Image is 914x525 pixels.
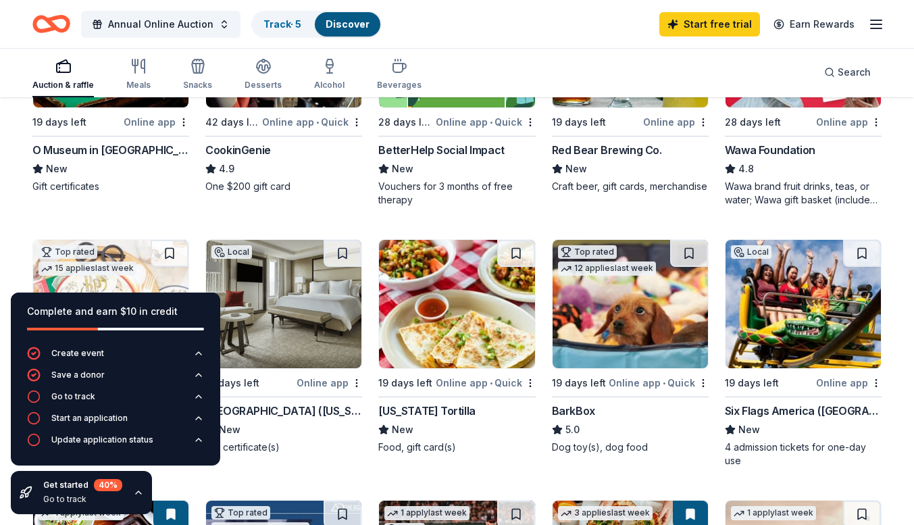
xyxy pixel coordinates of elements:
div: Online app Quick [262,114,362,130]
img: Image for California Tortilla [379,240,534,368]
div: Online app Quick [436,374,536,391]
div: Six Flags America ([GEOGRAPHIC_DATA]) [725,403,882,419]
span: Annual Online Auction [108,16,213,32]
div: 19 days left [552,114,606,130]
a: Home [32,8,70,40]
button: Track· 5Discover [251,11,382,38]
div: Update application status [51,434,153,445]
div: 28 days left [378,114,432,130]
span: New [46,161,68,177]
button: Create event [27,347,204,368]
div: 1 apply last week [731,506,816,520]
button: Auction & raffle [32,53,94,97]
div: 19 days left [552,375,606,391]
button: Desserts [245,53,282,97]
a: Image for Oriental TradingTop rated15 applieslast week21 days leftOnline appOriental Trading4.8Do... [32,239,189,454]
div: Vouchers for 3 months of free therapy [378,180,535,207]
button: Beverages [377,53,422,97]
span: Search [838,64,871,80]
div: Get started [43,479,122,491]
div: Online app [816,114,882,130]
span: 4.9 [219,161,234,177]
div: 19 days left [725,375,779,391]
button: Save a donor [27,368,204,390]
span: 5.0 [565,422,580,438]
div: Desserts [245,80,282,91]
div: 19 days left [205,375,259,391]
span: • [490,117,492,128]
div: Meals [126,80,151,91]
button: Update application status [27,433,204,455]
div: Auction & raffle [32,80,94,91]
button: Alcohol [314,53,345,97]
div: 3 applies last week [558,506,653,520]
div: 19 days left [378,375,432,391]
div: Gift certificate(s) [205,441,362,454]
button: Search [813,59,882,86]
div: 15 applies last week [39,261,136,276]
img: Image for BarkBox [553,240,708,368]
div: Gift certificates [32,180,189,193]
div: Save a donor [51,370,105,380]
div: Wawa Foundation [725,142,815,158]
span: New [738,422,760,438]
span: • [490,378,492,389]
button: Meals [126,53,151,97]
div: Online app Quick [436,114,536,130]
span: 4.8 [738,161,754,177]
div: Go to track [51,391,95,402]
button: Start an application [27,411,204,433]
div: 19 days left [32,114,86,130]
div: Beverages [377,80,422,91]
div: Complete and earn $10 in credit [27,303,204,320]
div: O Museum in [GEOGRAPHIC_DATA] [32,142,189,158]
div: 40 % [94,479,122,491]
img: Image for Six Flags America (Upper Marlboro) [726,240,881,368]
div: Top rated [211,506,270,520]
div: 1 apply last week [384,506,469,520]
div: Top rated [558,245,617,259]
button: Annual Online Auction [81,11,240,38]
a: Start free trial [659,12,760,36]
span: New [392,422,413,438]
div: Online app [297,374,362,391]
div: Online app Quick [609,374,709,391]
div: 28 days left [725,114,781,130]
div: BetterHelp Social Impact [378,142,504,158]
div: BarkBox [552,403,595,419]
img: Image for Four Seasons Hotel (Washington DC) [206,240,361,368]
div: 42 days left [205,114,259,130]
div: Alcohol [314,80,345,91]
a: Discover [326,18,370,30]
span: • [663,378,665,389]
span: New [392,161,413,177]
div: Wawa brand fruit drinks, teas, or water; Wawa gift basket (includes Wawa products and coupons) [725,180,882,207]
div: 12 applies last week [558,261,656,276]
div: Online app [643,114,709,130]
a: Image for California Tortilla19 days leftOnline app•Quick[US_STATE] TortillaNewFood, gift card(s) [378,239,535,454]
a: Earn Rewards [765,12,863,36]
div: Dog toy(s), dog food [552,441,709,454]
a: Track· 5 [263,18,301,30]
a: Image for Four Seasons Hotel (Washington DC)Local19 days leftOnline app[GEOGRAPHIC_DATA] ([US_STA... [205,239,362,454]
div: 4 admission tickets for one-day use [725,441,882,468]
div: One $200 gift card [205,180,362,193]
div: Start an application [51,413,128,424]
div: Online app [124,114,189,130]
div: Snacks [183,80,212,91]
div: Online app [816,374,882,391]
div: Go to track [43,494,122,505]
div: Craft beer, gift cards, merchandise [552,180,709,193]
span: • [316,117,319,128]
div: Food, gift card(s) [378,441,535,454]
button: Snacks [183,53,212,97]
div: [US_STATE] Tortilla [378,403,475,419]
div: Red Bear Brewing Co. [552,142,662,158]
div: CookinGenie [205,142,271,158]
a: Image for BarkBoxTop rated12 applieslast week19 days leftOnline app•QuickBarkBox5.0Dog toy(s), do... [552,239,709,454]
div: Local [211,245,252,259]
div: Local [731,245,771,259]
div: Create event [51,348,104,359]
button: Go to track [27,390,204,411]
a: Image for Six Flags America (Upper Marlboro)Local19 days leftOnline appSix Flags America ([GEOGRA... [725,239,882,468]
